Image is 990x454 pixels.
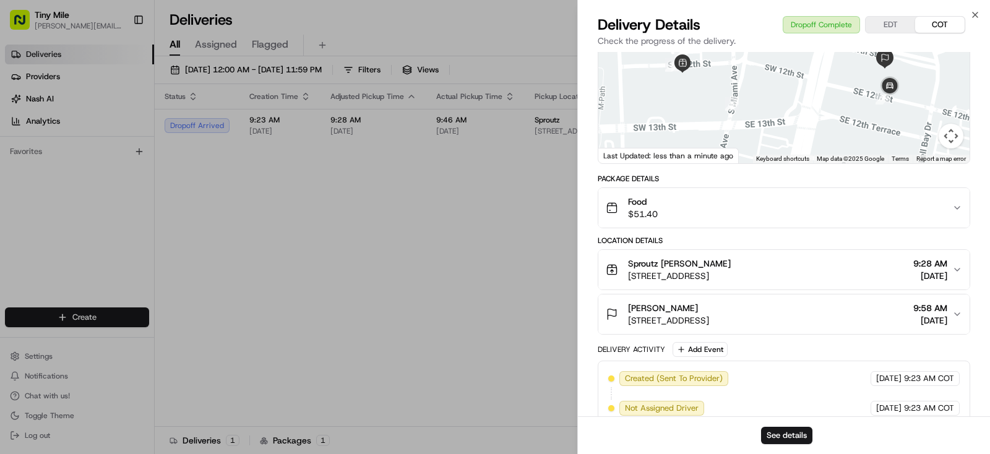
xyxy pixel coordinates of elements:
[12,181,22,191] div: 📗
[598,188,970,228] button: Food$51.40
[601,147,642,163] a: Open this area in Google Maps (opens a new window)
[117,179,199,192] span: API Documentation
[665,58,679,72] div: 7
[756,155,809,163] button: Keyboard shortcuts
[598,250,970,289] button: Sproutz [PERSON_NAME][STREET_ADDRESS]9:28 AM[DATE]
[866,17,915,33] button: EDT
[761,427,812,444] button: See details
[628,195,658,208] span: Food
[628,208,658,220] span: $51.40
[916,155,966,162] a: Report a map error
[7,174,100,197] a: 📗Knowledge Base
[876,373,902,384] span: [DATE]
[12,49,225,69] p: Welcome 👋
[892,155,909,162] a: Terms
[12,118,35,140] img: 1736555255976-a54dd68f-1ca7-489b-9aae-adbdc363a1c4
[87,209,150,219] a: Powered byPylon
[12,12,37,37] img: Nash
[625,403,699,414] span: Not Assigned Driver
[598,174,970,184] div: Package Details
[628,257,731,270] span: Sproutz [PERSON_NAME]
[42,118,203,131] div: Start new chat
[725,97,739,111] div: 8
[904,373,954,384] span: 9:23 AM COT
[32,80,204,93] input: Clear
[876,91,889,105] div: 9
[598,15,700,35] span: Delivery Details
[105,181,114,191] div: 💻
[42,131,157,140] div: We're available if you need us!
[674,46,687,60] div: 3
[671,58,685,71] div: 6
[628,302,698,314] span: [PERSON_NAME]
[673,342,728,357] button: Add Event
[628,314,709,327] span: [STREET_ADDRESS]
[598,236,970,246] div: Location Details
[628,270,731,282] span: [STREET_ADDRESS]
[601,147,642,163] img: Google
[123,210,150,219] span: Pylon
[913,314,947,327] span: [DATE]
[915,17,965,33] button: COT
[939,124,963,148] button: Map camera controls
[598,35,970,47] p: Check the progress of the delivery.
[876,403,902,414] span: [DATE]
[913,270,947,282] span: [DATE]
[598,148,739,163] div: Last Updated: less than a minute ago
[817,155,884,162] span: Map data ©2025 Google
[625,373,723,384] span: Created (Sent To Provider)
[913,302,947,314] span: 9:58 AM
[598,345,665,354] div: Delivery Activity
[210,122,225,137] button: Start new chat
[913,257,947,270] span: 9:28 AM
[598,294,970,334] button: [PERSON_NAME][STREET_ADDRESS]9:58 AM[DATE]
[904,403,954,414] span: 9:23 AM COT
[25,179,95,192] span: Knowledge Base
[100,174,204,197] a: 💻API Documentation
